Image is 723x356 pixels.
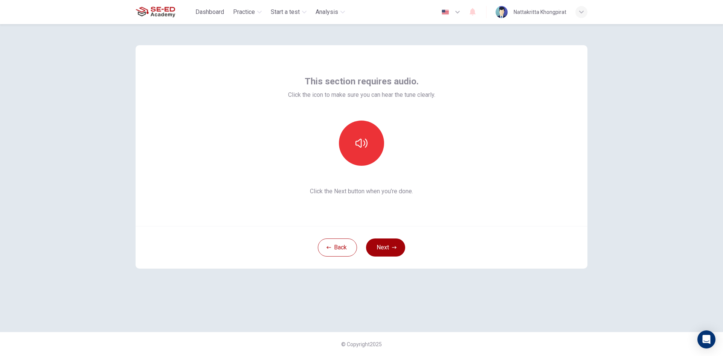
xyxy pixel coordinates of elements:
[318,238,357,257] button: Back
[441,9,450,15] img: en
[230,5,265,19] button: Practice
[288,90,435,99] span: Click the icon to make sure you can hear the tune clearly.
[288,187,435,196] span: Click the Next button when you’re done.
[366,238,405,257] button: Next
[268,5,310,19] button: Start a test
[316,8,338,17] span: Analysis
[136,5,175,20] img: SE-ED Academy logo
[514,8,566,17] div: Nattakritta Khongpirat
[271,8,300,17] span: Start a test
[192,5,227,19] button: Dashboard
[697,330,715,348] div: Open Intercom Messenger
[233,8,255,17] span: Practice
[136,5,192,20] a: SE-ED Academy logo
[195,8,224,17] span: Dashboard
[313,5,348,19] button: Analysis
[305,75,419,87] span: This section requires audio.
[496,6,508,18] img: Profile picture
[341,341,382,347] span: © Copyright 2025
